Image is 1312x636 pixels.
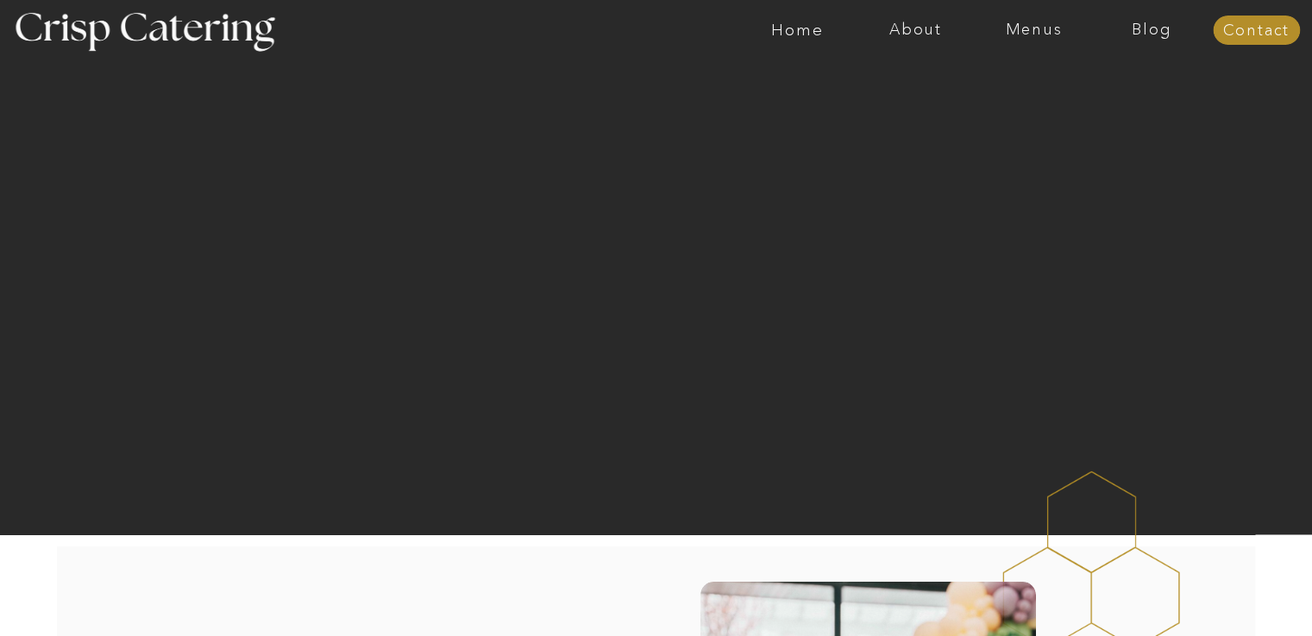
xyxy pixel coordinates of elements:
a: About [857,22,975,39]
a: Contact [1213,22,1300,40]
a: Home [738,22,857,39]
a: Menus [975,22,1093,39]
a: Blog [1093,22,1211,39]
